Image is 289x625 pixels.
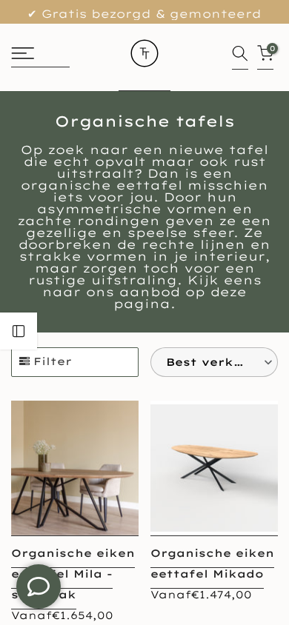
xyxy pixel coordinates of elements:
span: Vanaf [150,588,252,601]
img: trend-table [119,24,170,83]
span: 0 [267,43,278,54]
div: Op zoek naar een nieuwe tafel die echt opvalt maar ook rust uitstraalt? Dan is een organische eet... [11,144,278,310]
a: Organische eiken eettafel Mila - sand oak [11,547,135,609]
span: Best verkocht [166,348,251,376]
a: Organische eiken eettafel Mikado [150,547,274,589]
span: €1.474,00 [191,588,252,601]
h1: Organische tafels [11,114,278,129]
span: Filter [12,348,138,376]
iframe: toggle-frame [1,549,76,624]
p: ✔ Gratis bezorgd & gemonteerd [19,4,270,24]
label: Best verkocht [151,348,277,376]
span: €1.654,00 [52,609,113,622]
a: 0 [257,45,273,70]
